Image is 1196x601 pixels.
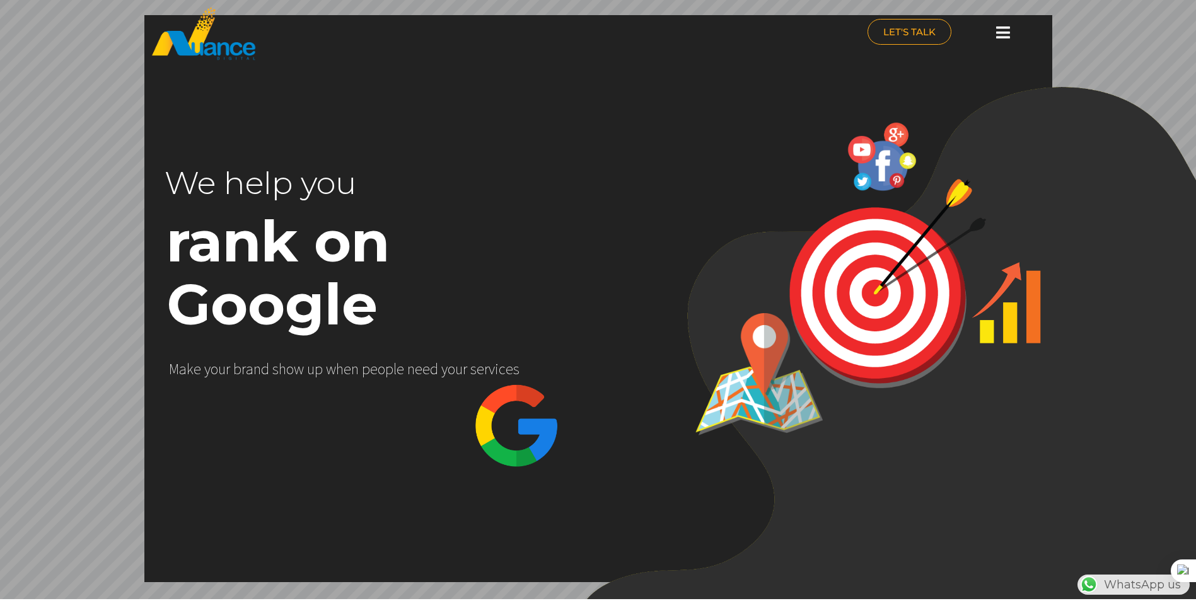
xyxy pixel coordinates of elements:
[407,360,415,378] div: n
[378,360,385,378] div: o
[415,360,422,378] div: e
[477,360,484,378] div: e
[226,360,230,378] div: r
[883,27,936,37] span: LET'S TALK
[455,360,463,378] div: u
[351,360,359,378] div: n
[233,360,241,378] div: b
[211,360,218,378] div: o
[315,360,323,378] div: p
[165,152,557,215] rs-layer: We help you
[484,360,489,378] div: r
[187,360,194,378] div: k
[246,360,253,378] div: a
[241,360,246,378] div: r
[397,360,404,378] div: e
[194,360,201,378] div: e
[441,360,448,378] div: y
[422,360,430,378] div: e
[272,360,279,378] div: s
[448,360,455,378] div: o
[385,360,393,378] div: p
[336,360,344,378] div: h
[495,360,499,378] div: i
[204,360,211,378] div: y
[489,360,495,378] div: v
[463,360,467,378] div: r
[1079,575,1099,595] img: WhatsApp
[344,360,351,378] div: e
[261,360,269,378] div: d
[169,360,179,378] div: M
[253,360,261,378] div: n
[279,360,286,378] div: h
[393,360,397,378] div: l
[868,19,951,45] a: LET'S TALK
[307,360,315,378] div: u
[151,6,592,61] a: nuance-qatar_logo
[166,210,663,336] rs-layer: rank on Google
[470,360,477,378] div: s
[179,360,187,378] div: a
[286,360,294,378] div: o
[151,6,257,61] img: nuance-qatar_logo
[218,360,226,378] div: u
[513,360,520,378] div: s
[294,360,304,378] div: w
[430,360,438,378] div: d
[499,360,506,378] div: c
[506,360,513,378] div: e
[370,360,378,378] div: e
[362,360,370,378] div: p
[326,360,336,378] div: w
[1077,578,1190,592] a: WhatsAppWhatsApp us
[1077,575,1190,595] div: WhatsApp us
